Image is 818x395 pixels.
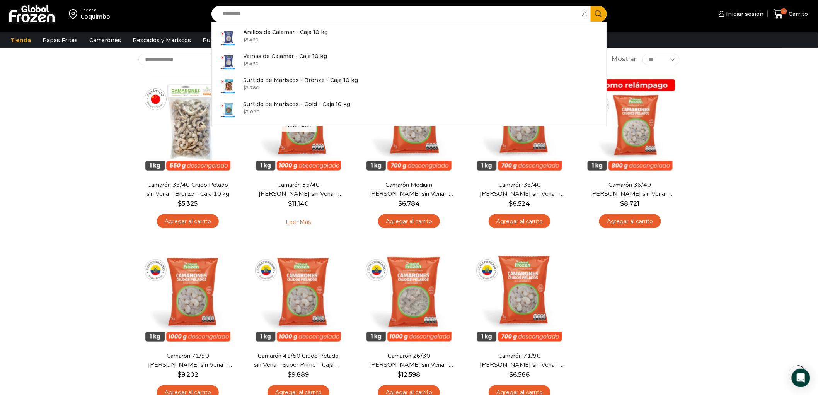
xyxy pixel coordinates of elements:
button: Search button [591,6,607,22]
a: Papas Fritas [39,33,82,48]
a: Camarón Medium [PERSON_NAME] sin Vena – Silver – Caja 10 kg [365,181,453,198]
div: Coquimbo [80,13,110,21]
p: Agotado [280,119,317,132]
div: Enviar a [80,7,110,13]
bdi: 11.140 [288,200,309,207]
img: address-field-icon.svg [69,7,80,21]
span: $ [177,371,181,378]
a: Anillos de Calamar - Caja 10 kg $5.460 [212,26,607,50]
span: Mostrar [612,55,637,64]
a: Agregar al carrito: “Camarón 36/40 Crudo Pelado sin Vena - Silver - Caja 10 kg” [489,214,550,229]
bdi: 2.780 [244,85,260,91]
bdi: 6.784 [398,200,420,207]
a: Camarón 36/40 [PERSON_NAME] sin Vena – Super Prime – Caja 10 kg [254,181,343,198]
bdi: 6.586 [510,371,530,378]
a: Camarón 26/30 [PERSON_NAME] sin Vena – Super Prime – Caja 10 kg [365,352,453,369]
bdi: 3.090 [244,109,260,115]
span: $ [178,200,182,207]
a: Camarón 41/50 Crudo Pelado sin Vena – Super Prime – Caja 10 kg [254,352,343,369]
span: $ [398,371,402,378]
span: $ [288,200,292,207]
div: Open Intercom Messenger [792,369,810,387]
span: $ [244,61,246,67]
a: Leé más sobre “Camarón 36/40 Crudo Pelado sin Vena - Super Prime - Caja 10 kg” [274,214,323,231]
a: Camarón 36/40 Crudo Pelado sin Vena – Bronze – Caja 10 kg [143,181,232,198]
span: $ [244,37,246,43]
bdi: 9.889 [288,371,309,378]
a: Vainas de Calamar - Caja 10 kg $5.460 [212,50,607,74]
p: Surtido de Mariscos - Bronze - Caja 10 kg [244,76,358,84]
span: 0 [781,8,787,14]
a: Agregar al carrito: “Camarón 36/40 Crudo Pelado sin Vena - Gold - Caja 10 kg” [599,214,661,229]
span: $ [398,200,402,207]
bdi: 5.460 [244,61,259,67]
a: Camarón 71/90 [PERSON_NAME] sin Vena – Super Prime – Caja 10 kg [143,352,232,369]
bdi: 12.598 [398,371,421,378]
a: Surtido de Mariscos - Gold - Caja 10 kg $3.090 [212,98,607,122]
p: Anillos de Calamar - Caja 10 kg [244,28,328,36]
a: Surtido de Mariscos - Bronze - Caja 10 kg $2.780 [212,74,607,98]
a: Camarón 36/40 [PERSON_NAME] sin Vena – Silver – Caja 10 kg [475,181,564,198]
a: Pulpa de Frutas [199,33,251,48]
span: $ [509,200,513,207]
span: Carrito [787,10,808,18]
select: Pedido de la tienda [138,54,237,65]
span: $ [288,371,292,378]
span: $ [620,200,624,207]
a: Agregar al carrito: “Camarón 36/40 Crudo Pelado sin Vena - Bronze - Caja 10 kg” [157,214,219,229]
a: Agregar al carrito: “Camarón Medium Crudo Pelado sin Vena - Silver - Caja 10 kg” [378,214,440,229]
a: Iniciar sesión [717,6,764,22]
a: Camarón 36/40 [PERSON_NAME] sin Vena – Gold – Caja 10 kg [586,181,675,198]
p: Surtido de Mariscos - Gold - Caja 10 kg [244,100,351,108]
bdi: 8.721 [620,200,640,207]
p: Vainas de Calamar - Caja 10 kg [244,52,327,60]
a: Tienda [7,33,35,48]
bdi: 5.325 [178,200,198,207]
a: Camarón 71/90 [PERSON_NAME] sin Vena – Silver – Caja 10 kg [475,352,564,369]
span: $ [244,85,246,91]
bdi: 5.460 [244,37,259,43]
span: $ [244,109,246,115]
bdi: 8.524 [509,200,530,207]
span: $ [510,371,513,378]
a: Camarones [85,33,125,48]
span: Iniciar sesión [724,10,764,18]
a: 0 Carrito [772,5,810,23]
bdi: 9.202 [177,371,198,378]
a: Pescados y Mariscos [129,33,195,48]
